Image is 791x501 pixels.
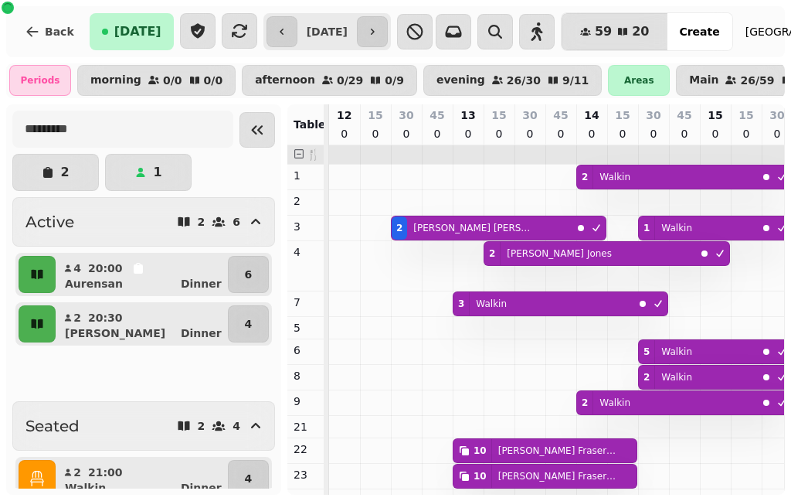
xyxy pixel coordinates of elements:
div: 2 [396,222,402,234]
button: Back [12,13,87,50]
div: 2 [643,371,650,383]
span: 20 [632,26,649,38]
p: 4 [73,261,82,276]
button: Collapse sidebar [239,112,275,148]
p: 0 [616,126,629,141]
p: 26 / 30 [507,75,541,86]
div: Areas [608,65,670,96]
p: Walkin [661,222,692,234]
p: 30 [399,107,413,123]
p: 30 [769,107,784,123]
p: 2 [294,193,317,209]
p: 23 [294,467,317,482]
p: Walkin [599,171,630,183]
p: Aurensan [65,276,123,291]
p: 2 [198,216,205,227]
h2: Active [25,211,74,233]
p: 0 [400,126,412,141]
p: 2 [60,166,69,179]
p: Dinner [181,276,222,291]
p: 45 [677,107,691,123]
p: 1 [153,166,161,179]
button: Create [667,13,732,50]
p: 30 [522,107,537,123]
p: 0 [647,126,660,141]
p: 0 [740,126,752,141]
p: [PERSON_NAME] Fraser+dogs [498,445,620,457]
p: 12 [337,107,351,123]
p: 45 [429,107,444,123]
p: [PERSON_NAME] [PERSON_NAME] [413,222,533,234]
p: 0 / 0 [163,75,182,86]
p: Walkin [599,397,630,409]
button: 220:30[PERSON_NAME]Dinner [59,305,225,343]
button: 1 [105,154,192,191]
p: morning [90,74,141,87]
p: 15 [615,107,630,123]
div: 5 [643,346,650,358]
button: Active26 [12,197,275,247]
p: 7 [294,295,317,310]
p: 8 [294,368,317,383]
span: Create [679,26,719,37]
p: 14 [584,107,599,123]
p: 6 [244,267,252,282]
p: 20:00 [88,261,123,276]
span: [DATE] [114,26,161,38]
p: Walkin [661,346,692,358]
button: 2 [12,154,99,191]
p: 21:00 [88,465,123,480]
p: 15 [738,107,753,123]
button: morning0/00/0 [77,65,236,96]
p: 0 [524,126,536,141]
p: 21 [294,419,317,435]
p: 45 [553,107,568,123]
div: 1 [643,222,650,234]
p: [PERSON_NAME] Fraser+dogs [498,470,620,482]
div: 3 [458,298,464,310]
p: 15 [491,107,506,123]
p: 0 [771,126,783,141]
p: [PERSON_NAME] [65,325,165,341]
button: 221:00WalkinDinner [59,460,225,497]
div: Periods [9,65,71,96]
p: 0 [493,126,505,141]
div: 2 [582,397,588,409]
p: 0 [586,126,598,141]
p: [PERSON_NAME] Jones [507,247,612,260]
span: Back [45,26,74,37]
p: 0 [431,126,443,141]
p: Walkin [661,371,692,383]
p: Walkin [476,298,507,310]
p: 0 [678,126,691,141]
p: 0 [338,126,351,141]
p: 4 [233,421,240,431]
p: afternoon [255,74,315,87]
p: 0 [369,126,382,141]
p: 6 [233,216,240,227]
p: 1 [294,168,317,183]
p: Walkin [65,480,106,496]
p: 5 [294,320,317,336]
p: 9 [294,394,317,409]
p: 20:30 [88,310,123,325]
button: 6 [228,256,269,293]
p: Dinner [181,480,222,496]
p: 4 [294,244,317,260]
button: Seated24 [12,401,275,451]
p: 13 [460,107,475,123]
p: Main [689,74,718,87]
button: 4 [228,460,269,497]
p: 15 [708,107,722,123]
h2: Seated [25,415,80,437]
p: 0 / 29 [337,75,363,86]
span: Table [294,118,326,131]
div: 2 [489,247,495,260]
p: 0 / 0 [204,75,223,86]
button: [DATE] [90,13,174,50]
div: 2 [582,171,588,183]
p: 0 / 9 [385,75,404,86]
button: afternoon0/290/9 [242,65,417,96]
p: 22 [294,441,317,457]
p: 2 [73,465,82,480]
